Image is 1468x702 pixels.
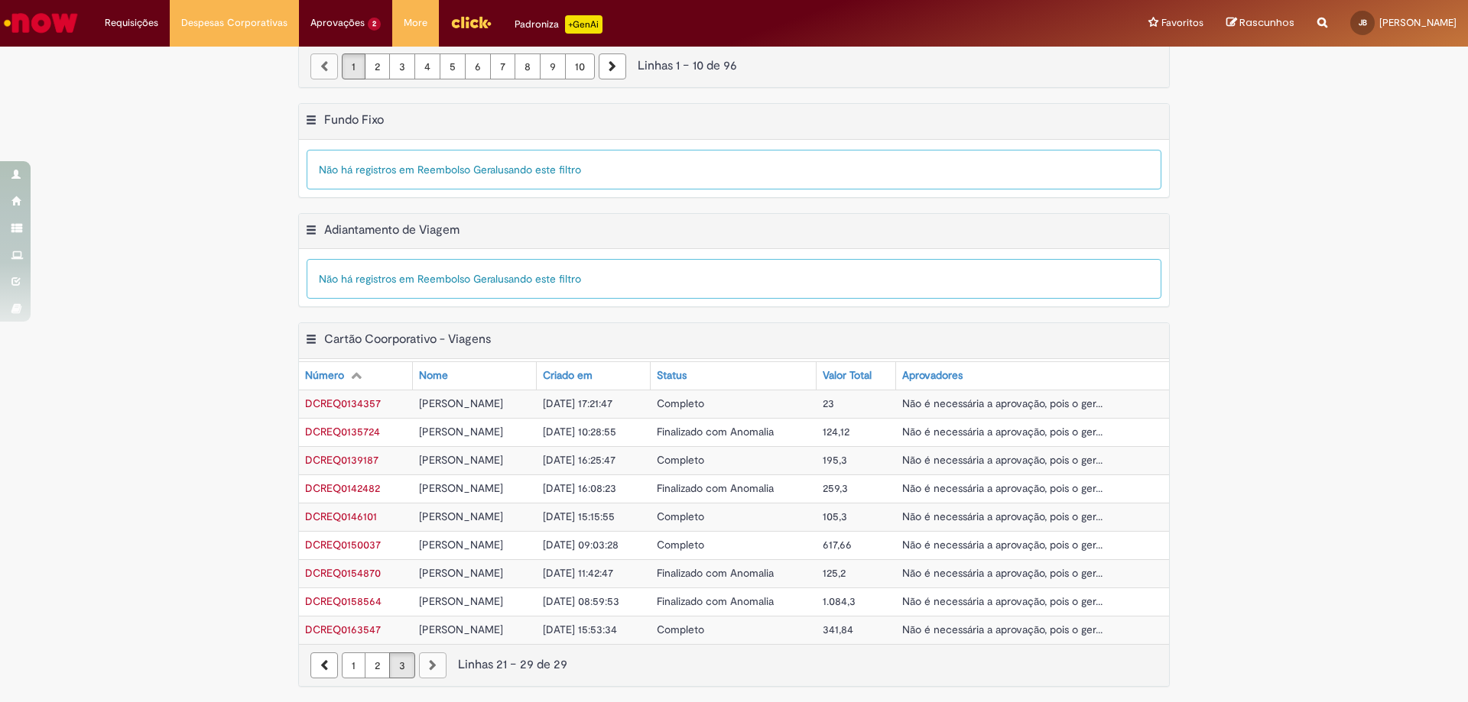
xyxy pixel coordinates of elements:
[657,566,774,580] span: Finalizado com Anomalia
[419,396,503,410] span: [PERSON_NAME]
[543,566,613,580] span: [DATE] 11:42:47
[419,594,503,608] span: [PERSON_NAME]
[1161,15,1203,31] span: Favoritos
[823,453,847,467] span: 195,3
[440,53,466,79] a: Página 5
[307,150,1161,189] div: Não há registros em Reembolso Geral
[305,396,381,410] a: Abrir Registro: DCREQ0134357
[305,481,380,495] a: Abrir Registro: DCREQ0142482
[902,453,1103,467] span: Não é necessária a aprovação, pois o ger...
[902,425,1103,438] span: Não é necessária a aprovação, pois o ger...
[543,623,617,636] span: [DATE] 15:53:34
[305,425,380,438] a: Abrir Registro: DCREQ0135724
[419,510,503,523] span: [PERSON_NAME]
[823,623,853,636] span: 341,84
[543,481,616,495] span: [DATE] 16:08:23
[543,594,619,608] span: [DATE] 08:59:53
[902,594,1103,608] span: Não é necessária a aprovação, pois o ger...
[305,510,377,523] a: Abrir Registro: DCREQ0146101
[902,481,1103,495] span: Não é necessária a aprovação, pois o ger...
[419,481,503,495] span: [PERSON_NAME]
[305,425,380,438] span: DCREQ0135724
[565,53,595,79] a: Página 10
[305,396,381,410] span: DCREQ0134357
[1239,15,1294,30] span: Rascunhos
[543,453,615,467] span: [DATE] 16:25:47
[823,594,856,608] span: 1.084,3
[657,396,704,410] span: Completo
[498,272,581,286] span: usando este filtro
[543,538,619,552] span: [DATE] 09:03:28
[310,15,365,31] span: Aprovações
[1379,16,1457,29] span: [PERSON_NAME]
[310,656,1158,674] div: Linhas 21 − 29 de 29
[342,53,365,79] a: Página 1
[599,53,626,79] a: Próxima página
[450,11,492,34] img: click_logo_yellow_360x200.png
[657,425,774,438] span: Finalizado com Anomalia
[657,481,774,495] span: Finalizado com Anomalia
[365,53,390,79] a: Página 2
[540,53,566,79] a: Página 9
[657,623,704,636] span: Completo
[902,396,1103,410] span: Não é necessária a aprovação, pois o ger...
[324,112,384,128] h2: Fundo Fixo
[543,425,616,438] span: [DATE] 10:28:55
[324,222,460,238] h2: Adiantamento de Viagem
[902,368,963,383] div: Aprovadores
[368,18,381,31] span: 2
[498,163,581,176] span: usando este filtro
[305,566,381,580] span: DCREQ0154870
[515,53,541,79] a: Página 8
[414,53,440,79] a: Página 4
[419,368,448,383] div: Nome
[419,623,503,636] span: [PERSON_NAME]
[823,481,848,495] span: 259,3
[515,15,602,34] div: Padroniza
[342,652,365,678] a: Página 1
[305,623,381,636] span: DCREQ0163547
[823,510,847,523] span: 105,3
[2,8,80,38] img: ServiceNow
[305,566,381,580] a: Abrir Registro: DCREQ0154870
[305,453,378,467] span: DCREQ0139187
[823,538,852,552] span: 617,66
[310,57,1158,75] div: Linhas 1 − 10 de 96
[490,53,515,79] a: Página 7
[543,510,615,523] span: [DATE] 15:15:55
[299,45,1169,87] nav: paginação
[389,53,415,79] a: Página 3
[389,652,415,678] a: Página 3
[305,538,381,552] a: Abrir Registro: DCREQ0150037
[305,623,381,636] a: Abrir Registro: DCREQ0163547
[823,368,872,383] div: Valor Total
[1226,16,1294,31] a: Rascunhos
[307,259,1161,299] div: Não há registros em Reembolso Geral
[1359,18,1367,27] span: JB
[657,368,687,383] div: Status
[305,481,380,495] span: DCREQ0142482
[657,538,704,552] span: Completo
[902,538,1103,552] span: Não é necessária a aprovação, pois o ger...
[823,396,834,410] span: 23
[181,15,287,31] span: Despesas Corporativas
[543,368,593,383] div: Criado em
[419,538,503,552] span: [PERSON_NAME]
[657,594,774,608] span: Finalizado com Anomalia
[657,453,704,467] span: Completo
[305,594,382,608] span: DCREQ0158564
[305,112,317,132] button: Fundo Fixo Menu de contexto
[305,453,378,467] a: Abrir Registro: DCREQ0139187
[299,644,1169,686] nav: paginação
[657,510,704,523] span: Completo
[902,566,1103,580] span: Não é necessária a aprovação, pois o ger...
[419,453,503,467] span: [PERSON_NAME]
[305,368,344,383] div: Número
[543,396,612,410] span: [DATE] 17:21:47
[305,332,317,351] button: Cartão Coorporativo - Viagens Menu de contexto
[565,15,602,34] p: +GenAi
[305,538,381,552] span: DCREQ0150037
[105,15,158,31] span: Requisições
[305,222,317,242] button: Adiantamento de Viagem Menu de contexto
[365,652,390,678] a: Página 2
